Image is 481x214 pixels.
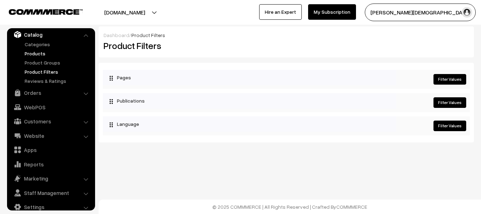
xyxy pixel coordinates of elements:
a: COMMMERCE [9,7,70,16]
img: drag [109,99,113,104]
a: Hire an Expert [259,4,302,20]
a: Filter Values [433,121,466,131]
a: Filter Values [433,97,466,108]
a: Reports [9,158,93,171]
img: user [462,7,472,18]
a: Product Groups [23,59,93,66]
a: Marketing [9,172,93,185]
footer: © 2025 COMMMERCE | All Rights Reserved | Crafted By [99,200,481,214]
a: Catalog [9,28,93,41]
a: Categories [23,41,93,48]
a: Product Filters [23,68,93,75]
a: Dashboard [104,32,129,38]
a: WebPOS [9,101,93,114]
a: Orders [9,86,93,99]
div: Publications [103,93,396,109]
a: Settings [9,201,93,213]
div: / [104,31,469,39]
div: Pages [103,70,396,85]
a: COMMMERCE [336,204,367,210]
button: [DOMAIN_NAME] [80,4,170,21]
a: Website [9,129,93,142]
div: Language [103,116,396,132]
button: [PERSON_NAME][DEMOGRAPHIC_DATA] [365,4,476,21]
a: Products [23,50,93,57]
a: Staff Management [9,187,93,199]
a: My Subscription [308,4,356,20]
img: COMMMERCE [9,9,83,14]
img: drag [109,75,113,81]
span: Product Filters [131,32,165,38]
a: Customers [9,115,93,128]
h2: Product Filters [104,40,281,51]
a: Filter Values [433,74,466,85]
a: Apps [9,143,93,156]
a: Reviews & Ratings [23,77,93,85]
img: drag [109,122,113,128]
